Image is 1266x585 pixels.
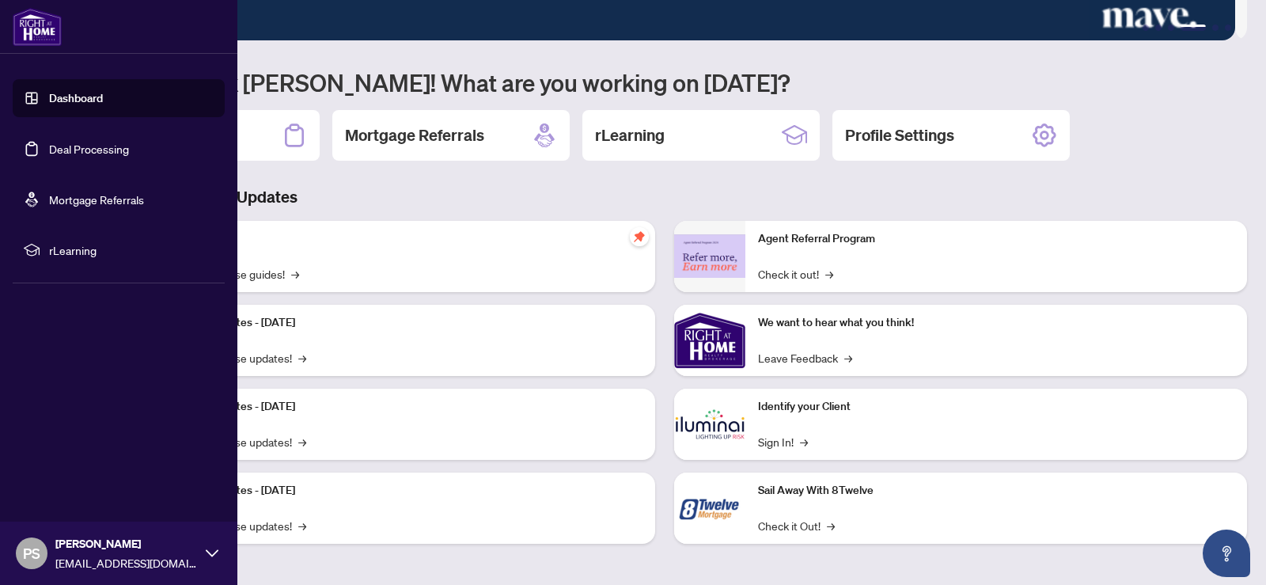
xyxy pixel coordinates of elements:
img: logo [13,8,62,46]
p: Platform Updates - [DATE] [166,314,642,332]
a: Deal Processing [49,142,129,156]
a: Leave Feedback→ [758,349,852,367]
a: Check it Out!→ [758,517,835,534]
p: We want to hear what you think! [758,314,1234,332]
span: → [291,265,299,283]
span: rLearning [49,241,214,259]
h1: Welcome back [PERSON_NAME]! What are you working on [DATE]? [82,67,1247,97]
span: → [827,517,835,534]
span: → [800,433,808,450]
button: 2 [1155,25,1162,31]
p: Platform Updates - [DATE] [166,482,642,500]
h3: Brokerage & Industry Updates [82,186,1247,208]
span: → [844,349,852,367]
span: pushpin [630,227,649,246]
p: Platform Updates - [DATE] [166,398,642,416]
span: → [298,433,306,450]
img: Agent Referral Program [674,234,745,278]
img: Sail Away With 8Twelve [674,473,745,544]
h2: Mortgage Referrals [345,124,484,146]
span: [EMAIL_ADDRESS][DOMAIN_NAME] [55,554,198,572]
a: Dashboard [49,91,103,105]
span: → [298,349,306,367]
a: Check it out!→ [758,265,833,283]
h2: Profile Settings [845,124,954,146]
span: [PERSON_NAME] [55,535,198,553]
button: Open asap [1203,530,1250,577]
span: PS [23,542,40,564]
img: Identify your Client [674,389,745,460]
button: 6 [1225,25,1231,31]
span: → [298,517,306,534]
span: → [825,265,833,283]
p: Self-Help [166,230,642,248]
button: 3 [1168,25,1174,31]
button: 5 [1212,25,1219,31]
p: Agent Referral Program [758,230,1234,248]
a: Sign In!→ [758,433,808,450]
p: Identify your Client [758,398,1234,416]
p: Sail Away With 8Twelve [758,482,1234,500]
a: Mortgage Referrals [49,192,144,207]
button: 1 [1143,25,1149,31]
img: We want to hear what you think! [674,305,745,376]
h2: rLearning [595,124,665,146]
button: 4 [1181,25,1206,31]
